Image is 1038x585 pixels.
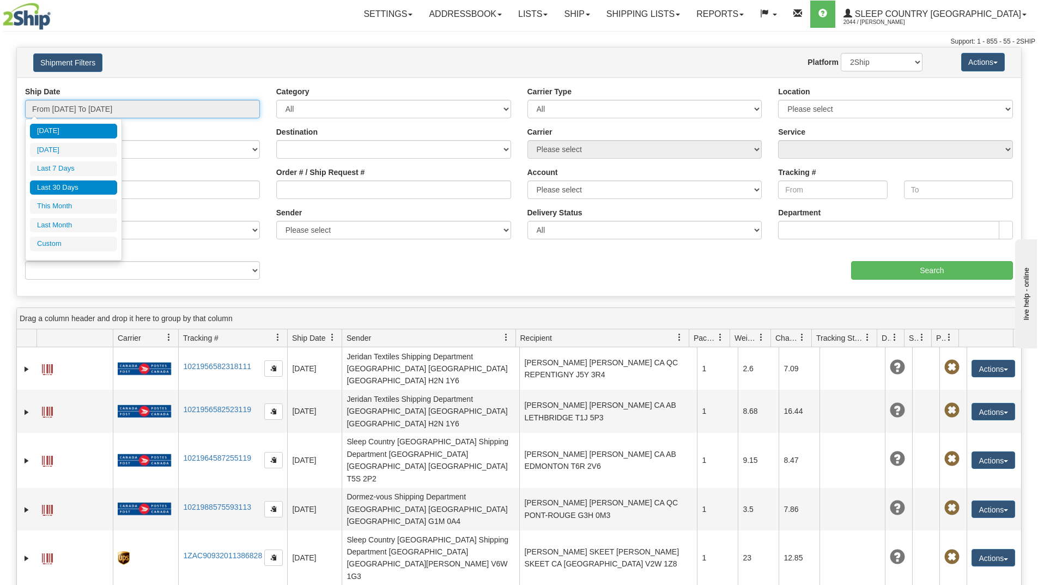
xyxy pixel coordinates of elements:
[183,551,262,560] a: 1ZAC90932011386828
[42,500,53,517] a: Label
[890,360,905,375] span: Unknown
[598,1,688,28] a: Shipping lists
[33,53,102,72] button: Shipment Filters
[936,333,945,343] span: Pickup Status
[972,360,1015,377] button: Actions
[342,347,519,390] td: Jeridan Textiles Shipping Department [GEOGRAPHIC_DATA] [GEOGRAPHIC_DATA] [GEOGRAPHIC_DATA] H2N 1Y6
[697,433,738,488] td: 1
[944,500,960,516] span: Pickup Not Assigned
[347,333,371,343] span: Sender
[264,501,283,517] button: Copy to clipboard
[885,328,904,347] a: Delivery Status filter column settings
[779,488,820,530] td: 7.86
[30,143,117,158] li: [DATE]
[670,328,689,347] a: Recipient filter column settings
[520,333,552,343] span: Recipient
[779,390,820,432] td: 16.44
[287,390,342,432] td: [DATE]
[972,549,1015,566] button: Actions
[183,454,251,462] a: 1021964587255119
[323,328,342,347] a: Ship Date filter column settings
[3,37,1035,46] div: Support: 1 - 855 - 55 - 2SHIP
[890,403,905,418] span: Unknown
[527,207,582,218] label: Delivery Status
[697,347,738,390] td: 1
[816,333,864,343] span: Tracking Status
[711,328,730,347] a: Packages filter column settings
[3,3,51,30] img: logo2044.jpg
[852,9,1021,19] span: Sleep Country [GEOGRAPHIC_DATA]
[913,328,931,347] a: Shipment Issues filter column settings
[264,452,283,468] button: Copy to clipboard
[890,451,905,467] span: Unknown
[42,402,53,419] a: Label
[778,167,816,178] label: Tracking #
[30,237,117,251] li: Custom
[851,261,1013,280] input: Search
[556,1,598,28] a: Ship
[779,433,820,488] td: 8.47
[890,550,905,565] span: Unknown
[752,328,770,347] a: Weight filter column settings
[118,551,129,565] img: 8 - UPS
[160,328,178,347] a: Carrier filter column settings
[287,488,342,530] td: [DATE]
[944,451,960,467] span: Pickup Not Assigned
[421,1,510,28] a: Addressbook
[775,333,798,343] span: Charge
[519,488,697,530] td: [PERSON_NAME] [PERSON_NAME] CA QC PONT-ROUGE G3H 0M3
[882,333,891,343] span: Delivery Status
[688,1,752,28] a: Reports
[30,124,117,138] li: [DATE]
[527,86,572,97] label: Carrier Type
[269,328,287,347] a: Tracking # filter column settings
[276,126,318,137] label: Destination
[909,333,918,343] span: Shipment Issues
[944,550,960,565] span: Pickup Not Assigned
[118,333,141,343] span: Carrier
[735,333,757,343] span: Weight
[42,359,53,377] a: Label
[778,86,810,97] label: Location
[30,199,117,214] li: This Month
[519,433,697,488] td: [PERSON_NAME] [PERSON_NAME] CA AB EDMONTON T6R 2V6
[843,17,925,28] span: 2044 / [PERSON_NAME]
[738,433,779,488] td: 9.15
[287,347,342,390] td: [DATE]
[21,553,32,564] a: Expand
[527,126,553,137] label: Carrier
[342,488,519,530] td: Dormez-vous Shipping Department [GEOGRAPHIC_DATA] [GEOGRAPHIC_DATA] [GEOGRAPHIC_DATA] G1M 0A4
[738,390,779,432] td: 8.68
[519,347,697,390] td: [PERSON_NAME] [PERSON_NAME] CA QC REPENTIGNY J5Y 3R4
[276,167,365,178] label: Order # / Ship Request #
[972,500,1015,518] button: Actions
[276,86,309,97] label: Category
[778,180,887,199] input: From
[497,328,515,347] a: Sender filter column settings
[972,451,1015,469] button: Actions
[292,333,325,343] span: Ship Date
[25,86,60,97] label: Ship Date
[355,1,421,28] a: Settings
[183,405,251,414] a: 1021956582523119
[808,57,839,68] label: Platform
[21,364,32,375] a: Expand
[264,360,283,377] button: Copy to clipboard
[694,333,717,343] span: Packages
[972,403,1015,420] button: Actions
[264,550,283,566] button: Copy to clipboard
[342,390,519,432] td: Jeridan Textiles Shipping Department [GEOGRAPHIC_DATA] [GEOGRAPHIC_DATA] [GEOGRAPHIC_DATA] H2N 1Y6
[961,53,1005,71] button: Actions
[779,347,820,390] td: 7.09
[183,333,218,343] span: Tracking #
[738,488,779,530] td: 3.5
[527,167,558,178] label: Account
[793,328,811,347] a: Charge filter column settings
[17,308,1021,329] div: grid grouping header
[8,9,101,17] div: live help - online
[30,180,117,195] li: Last 30 Days
[778,126,805,137] label: Service
[904,180,1013,199] input: To
[21,455,32,466] a: Expand
[42,451,53,468] a: Label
